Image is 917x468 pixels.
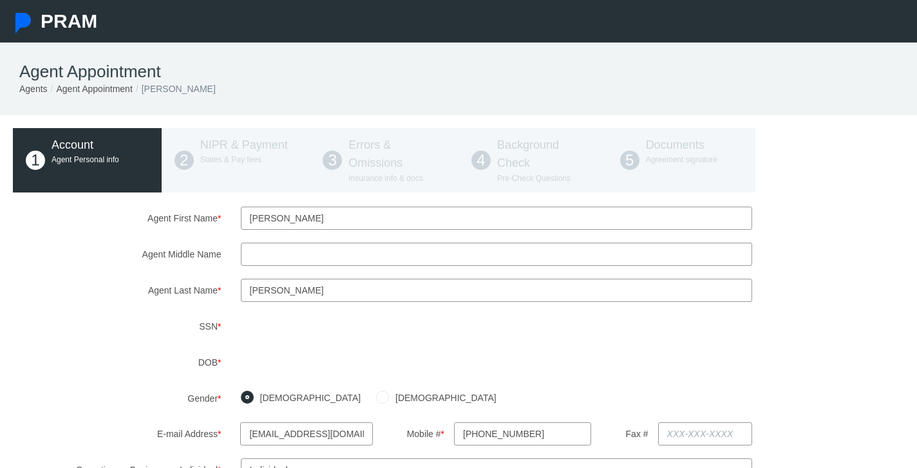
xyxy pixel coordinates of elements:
[254,391,361,405] label: [DEMOGRAPHIC_DATA]
[3,387,231,409] label: Gender
[3,279,231,302] label: Agent Last Name
[389,391,496,405] label: [DEMOGRAPHIC_DATA]
[454,422,591,445] input: XXX-XXX-XXXX
[48,82,133,96] li: Agent Appointment
[610,422,648,445] label: Fax #
[19,62,898,82] h1: Agent Appointment
[3,207,231,230] label: Agent First Name
[19,82,48,96] li: Agents
[658,422,753,445] input: XXX-XXX-XXXX
[3,315,231,338] label: SSN
[3,351,231,374] label: DOB
[41,10,97,32] span: PRAM
[52,154,149,166] p: Agent Personal info
[13,13,33,33] img: Pram Partner
[26,151,45,170] span: 1
[133,82,216,96] li: [PERSON_NAME]
[52,138,93,151] span: Account
[3,243,231,266] label: Agent Middle Name
[79,422,231,445] label: E-mail Address
[392,422,444,445] label: Mobile #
